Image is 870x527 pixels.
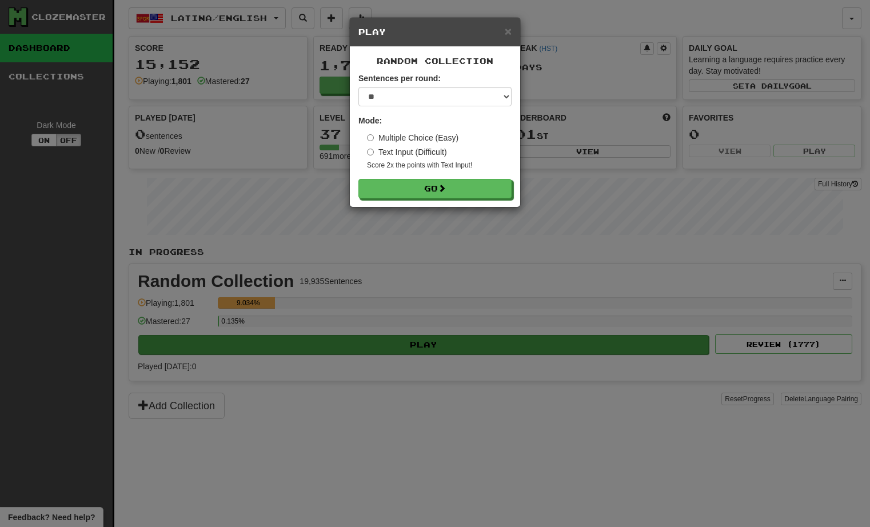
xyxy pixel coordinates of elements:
[367,149,374,155] input: Text Input (Difficult)
[358,116,382,125] strong: Mode:
[358,179,512,198] button: Go
[377,56,493,66] span: Random Collection
[358,26,512,38] h5: Play
[367,161,512,170] small: Score 2x the points with Text Input !
[367,134,374,141] input: Multiple Choice (Easy)
[505,25,512,37] button: Close
[505,25,512,38] span: ×
[367,132,458,143] label: Multiple Choice (Easy)
[367,146,447,158] label: Text Input (Difficult)
[358,73,441,84] label: Sentences per round:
